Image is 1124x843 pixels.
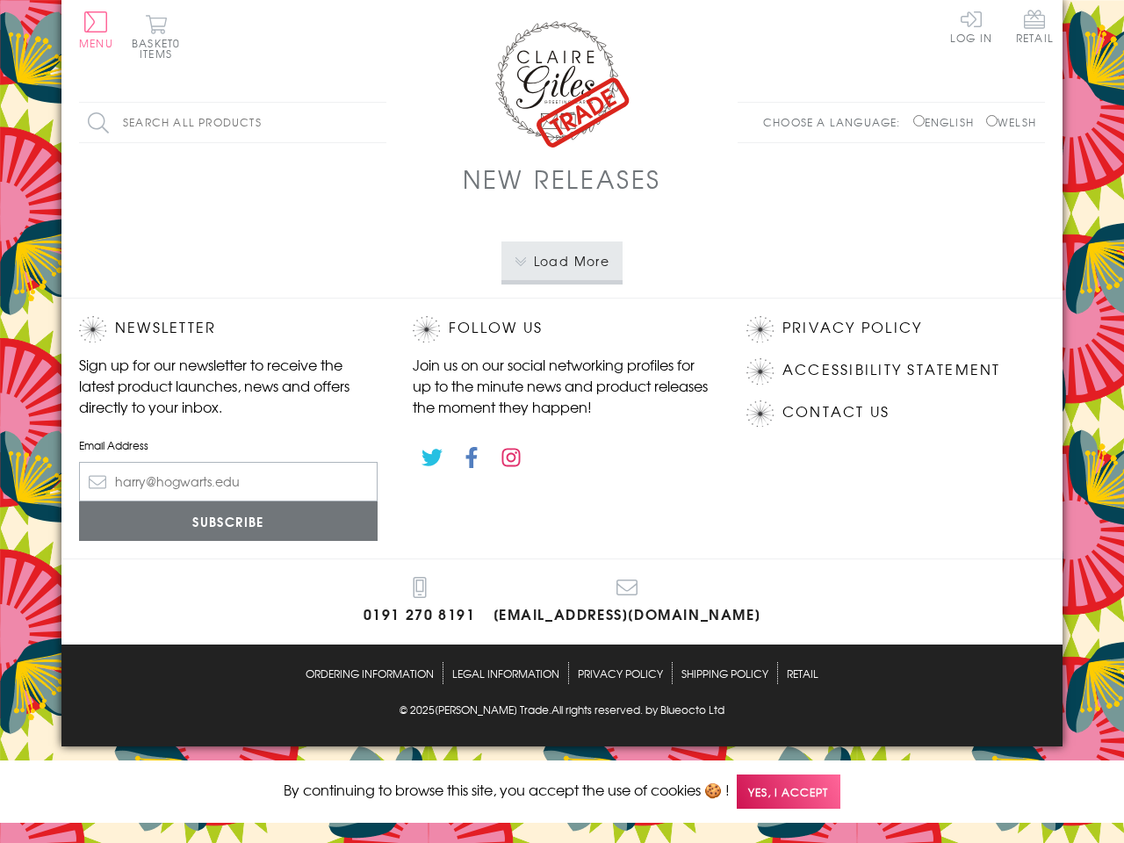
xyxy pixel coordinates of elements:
button: Basket0 items [132,14,180,59]
input: Search [369,103,386,142]
span: All rights reserved. [551,702,643,717]
a: Ordering Information [306,662,434,684]
a: Contact Us [782,400,890,424]
p: Sign up for our newsletter to receive the latest product launches, news and offers directly to yo... [79,354,378,417]
span: Retail [1016,9,1054,43]
input: harry@hogwarts.edu [79,462,378,501]
h2: Newsletter [79,316,378,342]
a: Legal Information [452,662,559,684]
a: [EMAIL_ADDRESS][DOMAIN_NAME] [494,577,761,627]
a: Privacy Policy [578,662,663,684]
h2: Follow Us [413,316,711,342]
label: Welsh [986,114,1036,130]
a: Log In [950,9,992,43]
a: 0191 270 8191 [364,577,476,627]
a: Retail [1016,9,1054,47]
input: Welsh [986,115,998,126]
p: © 2025 . [79,702,1045,717]
img: Claire Giles Trade [492,18,632,148]
button: Load More [501,241,623,280]
input: English [913,115,925,126]
input: Search all products [79,103,386,142]
label: English [913,114,983,130]
span: Menu [79,35,113,51]
p: Join us on our social networking profiles for up to the minute news and product releases the mome... [413,354,711,417]
p: Choose a language: [763,114,910,130]
button: Menu [79,11,113,48]
label: Email Address [79,437,378,453]
a: Shipping Policy [681,662,768,684]
a: [PERSON_NAME] Trade [435,702,549,720]
h1: New Releases [463,161,661,197]
span: Yes, I accept [737,775,840,809]
span: 0 items [140,35,180,61]
a: Privacy Policy [782,316,922,340]
a: Retail [787,662,818,684]
a: by Blueocto Ltd [645,702,724,720]
input: Subscribe [79,501,378,541]
a: Accessibility Statement [782,358,1001,382]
